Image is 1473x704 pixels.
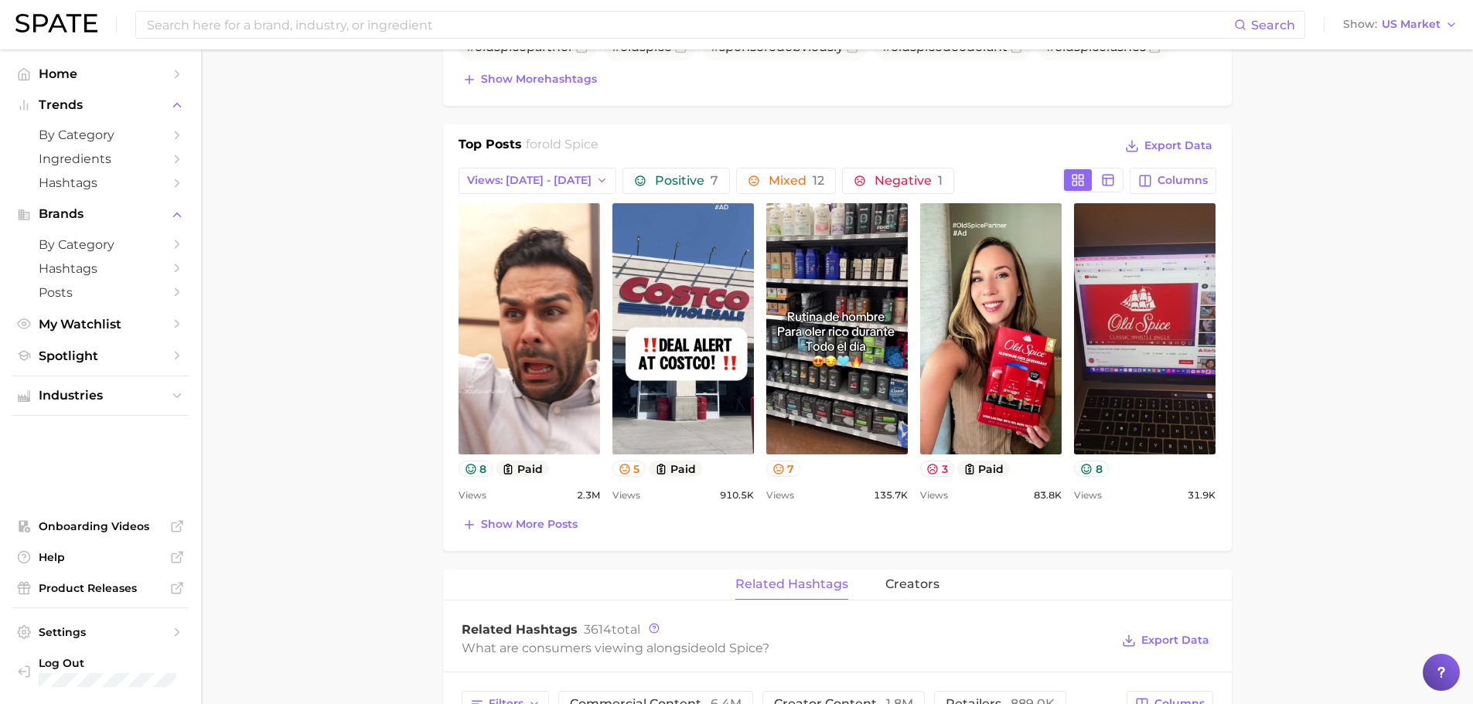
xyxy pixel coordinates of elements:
a: by Category [12,233,189,257]
span: by Category [39,128,162,142]
button: Show morehashtags [459,69,601,90]
span: Show more hashtags [481,73,597,86]
a: Posts [12,281,189,304]
span: 7 [711,173,718,188]
span: 31.9k [1188,486,1216,505]
span: old [891,39,910,54]
span: Product Releases [39,581,162,595]
button: 5 [612,461,646,477]
span: Show more posts [481,518,578,531]
span: Show [1343,20,1377,29]
span: spice [910,39,943,54]
span: spice [494,39,527,54]
span: 1 [938,173,943,188]
a: My Watchlist [12,312,189,336]
button: 3 [920,461,954,477]
a: Hashtags [12,257,189,281]
span: old spice [542,137,598,151]
span: # partner [466,39,573,54]
button: 8 [459,461,493,477]
span: 83.8k [1034,486,1062,505]
a: Hashtags [12,171,189,195]
h2: for [526,135,598,158]
span: Spotlight [39,349,162,363]
span: Related Hashtags [462,622,578,637]
span: Views [612,486,640,505]
span: Positive [655,175,718,187]
button: paid [649,461,702,477]
span: creators [885,577,939,591]
span: US Market [1382,20,1441,29]
span: Brands [39,207,162,221]
span: Views [920,486,948,505]
span: Industries [39,389,162,403]
span: by Category [39,237,162,252]
button: Columns [1130,168,1216,194]
span: Search [1251,18,1295,32]
span: My Watchlist [39,317,162,332]
span: Views [459,486,486,505]
span: spice [1074,39,1106,54]
a: Ingredients [12,147,189,171]
a: Help [12,546,189,569]
a: by Category [12,123,189,147]
a: Home [12,62,189,86]
span: Columns [1158,174,1208,187]
span: old spice [707,641,762,655]
span: Hashtags [39,175,162,190]
button: paid [496,461,549,477]
span: Views [766,486,794,505]
img: SPATE [15,14,97,32]
span: 910.5k [720,486,754,505]
span: Trends [39,98,162,112]
span: old [1055,39,1074,54]
span: # rashes [1046,39,1146,54]
span: Onboarding Videos [39,519,162,533]
span: 3614 [584,622,612,637]
span: Log Out [39,656,176,670]
a: Log out. Currently logged in with e-mail staiger.e@pg.com. [12,651,189,692]
span: Help [39,550,162,564]
span: spice [639,39,672,54]
span: old [620,39,639,54]
a: Onboarding Videos [12,515,189,538]
button: Export Data [1118,630,1212,651]
span: old [475,39,494,54]
button: Views: [DATE] - [DATE] [459,168,617,194]
button: Trends [12,94,189,117]
span: Home [39,66,162,81]
span: Ingredients [39,151,162,166]
a: Product Releases [12,576,189,600]
a: Settings [12,621,189,644]
button: Export Data [1121,135,1216,157]
button: ShowUS Market [1339,15,1461,35]
span: Mixed [769,175,824,187]
button: 8 [1074,461,1109,477]
button: 7 [766,461,801,477]
span: 135.7k [874,486,908,505]
div: What are consumers viewing alongside ? [462,638,1111,658]
span: Export Data [1144,139,1212,152]
span: 12 [813,173,824,188]
span: total [584,622,640,637]
span: Export Data [1141,634,1209,647]
span: Hashtags [39,261,162,276]
span: # deodorant [882,39,1008,54]
span: #sponsoredobviously [711,39,844,54]
span: Settings [39,625,162,639]
span: 2.3m [577,486,600,505]
span: Posts [39,285,162,300]
span: Negative [875,175,943,187]
button: Brands [12,202,189,226]
span: Views: [DATE] - [DATE] [467,174,592,187]
a: Spotlight [12,344,189,368]
button: Industries [12,384,189,407]
span: # [612,39,672,54]
button: Show more posts [459,514,581,536]
span: Views [1074,486,1102,505]
span: related hashtags [735,577,848,591]
input: Search here for a brand, industry, or ingredient [145,12,1234,38]
button: paid [957,461,1011,477]
h1: Top Posts [459,135,522,158]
